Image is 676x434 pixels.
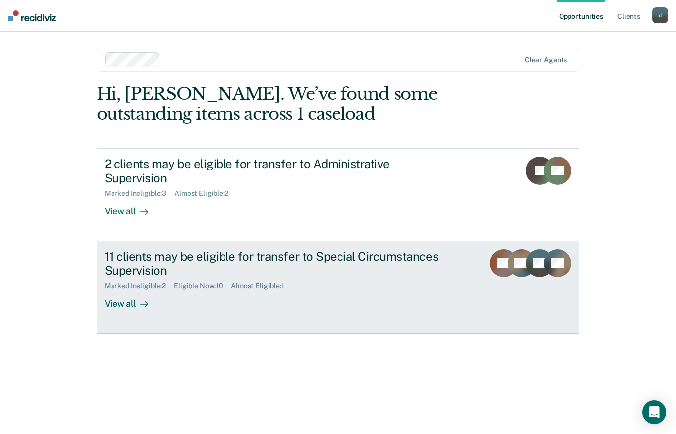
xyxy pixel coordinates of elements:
div: Marked Ineligible : 2 [105,282,174,290]
a: 11 clients may be eligible for transfer to Special Circumstances SupervisionMarked Ineligible:2El... [97,241,580,334]
div: View all [105,290,160,310]
div: Almost Eligible : 1 [231,282,292,290]
img: Recidiviz [8,10,56,21]
div: 2 clients may be eligible for transfer to Administrative Supervision [105,157,454,186]
div: Almost Eligible : 2 [174,189,236,198]
button: d [652,7,668,23]
div: Marked Ineligible : 3 [105,189,174,198]
div: View all [105,198,160,217]
div: Clear agents [525,56,567,64]
div: Hi, [PERSON_NAME]. We’ve found some outstanding items across 1 caseload [97,84,483,124]
div: Eligible Now : 10 [174,282,231,290]
a: 2 clients may be eligible for transfer to Administrative SupervisionMarked Ineligible:3Almost Eli... [97,148,580,241]
div: 11 clients may be eligible for transfer to Special Circumstances Supervision [105,249,454,278]
div: Open Intercom Messenger [642,400,666,424]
